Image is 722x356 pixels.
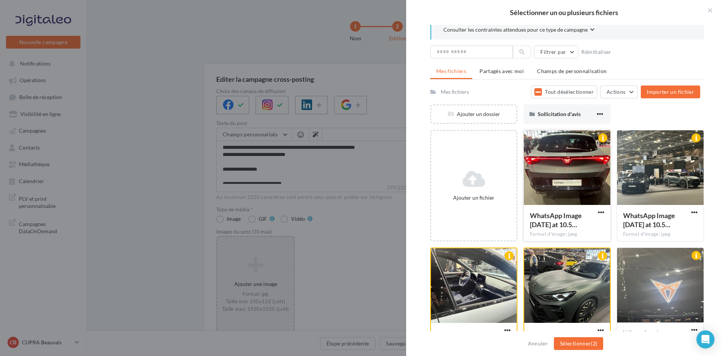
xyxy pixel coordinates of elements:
[530,211,582,229] span: WhatsApp Image 2025-09-24 at 10.58.24
[530,329,582,347] span: WhatsApp Image 2025-09-24 at 10.58.23 (2)
[578,47,614,57] button: Réinitialiser
[418,9,710,16] h2: Sélectionner un ou plusieurs fichiers
[434,194,513,202] div: Ajouter un fichier
[641,86,700,98] button: Importer un fichier
[441,88,469,96] div: Mes fichiers
[696,330,714,348] div: Open Intercom Messenger
[443,26,588,34] span: Consulter les contraintes attendues pour ce type de campagne
[39,44,58,49] div: Domaine
[607,89,625,95] span: Actions
[21,12,37,18] div: v 4.0.25
[538,111,581,117] span: Sollicitation d'avis
[12,20,18,26] img: website_grey.svg
[600,86,638,98] button: Actions
[534,46,578,58] button: Filtrer par
[531,86,597,98] button: Tout désélectionner
[537,68,607,74] span: Champs de personnalisation
[623,329,675,346] span: WhatsApp Image 2025-09-24 at 10.54.55
[437,329,489,347] span: WhatsApp Image 2025-09-24 at 10.58.24 (1)
[86,44,93,50] img: tab_keywords_by_traffic_grey.svg
[31,44,37,50] img: tab_domain_overview_orange.svg
[436,68,466,74] span: Mes fichiers
[95,44,114,49] div: Mots-clés
[554,337,603,350] button: Sélectionner(2)
[530,231,604,238] div: Format d'image: jpeg
[12,12,18,18] img: logo_orange.svg
[479,68,524,74] span: Partagés avec moi
[591,340,597,347] span: (2)
[431,110,516,118] div: Ajouter un dossier
[623,211,675,229] span: WhatsApp Image 2025-09-24 at 10.54.54 (1)
[623,231,698,238] div: Format d'image: jpeg
[20,20,85,26] div: Domaine: [DOMAIN_NAME]
[647,89,694,95] span: Importer un fichier
[525,339,551,348] button: Annuler
[443,26,595,35] button: Consulter les contraintes attendues pour ce type de campagne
